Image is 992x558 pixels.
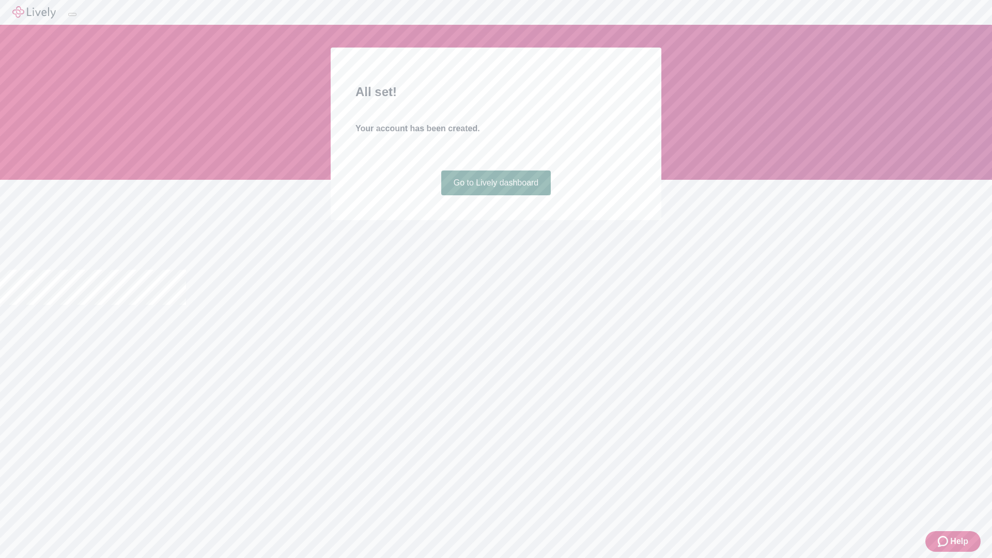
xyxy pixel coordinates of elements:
[355,122,637,135] h4: Your account has been created.
[68,13,76,16] button: Log out
[950,535,968,548] span: Help
[925,531,981,552] button: Zendesk support iconHelp
[12,6,56,19] img: Lively
[938,535,950,548] svg: Zendesk support icon
[355,83,637,101] h2: All set!
[441,171,551,195] a: Go to Lively dashboard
